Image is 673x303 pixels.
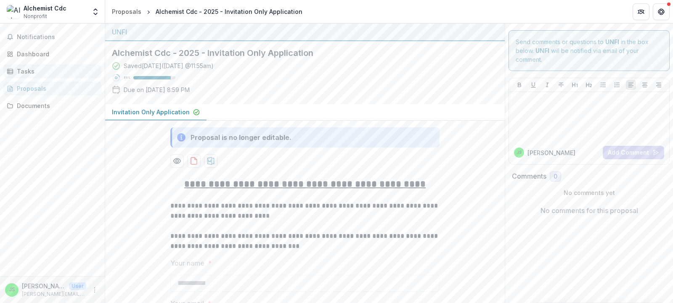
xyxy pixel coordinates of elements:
[17,84,95,93] div: Proposals
[554,173,557,180] span: 0
[124,75,130,81] p: 89 %
[584,80,594,90] button: Heading 2
[535,47,549,54] strong: UNFI
[112,108,190,116] p: Invitation Only Application
[541,206,638,216] p: No comments for this proposal
[512,188,666,197] p: No comments yet
[517,150,522,155] div: Jacob Sack
[90,3,101,20] button: Open entity switcher
[17,34,98,41] span: Notifications
[109,5,306,18] nav: breadcrumb
[653,3,670,20] button: Get Help
[3,82,101,95] a: Proposals
[605,38,619,45] strong: UNFI
[3,99,101,113] a: Documents
[626,80,636,90] button: Align Left
[124,61,214,70] div: Saved [DATE] ( [DATE] @ 11:55am )
[542,80,552,90] button: Italicize
[24,13,47,20] span: Nonprofit
[124,85,190,94] p: Due on [DATE] 8:59 PM
[191,132,291,142] div: Proposal is no longer editable.
[528,80,538,90] button: Underline
[22,290,86,298] p: [PERSON_NAME][EMAIL_ADDRESS][DOMAIN_NAME]
[633,3,649,20] button: Partners
[527,148,575,157] p: [PERSON_NAME]
[509,30,670,71] div: Send comments or questions to in the box below. will be notified via email of your comment.
[17,50,95,58] div: Dashboard
[514,80,525,90] button: Bold
[112,48,485,58] h2: Alchemist Cdc - 2025 - Invitation Only Application
[187,154,201,168] button: download-proposal
[170,154,184,168] button: Preview be2e936c-1696-4b6e-afcd-05f72eec87f6-0.pdf
[17,101,95,110] div: Documents
[24,4,66,13] div: Alchemist Cdc
[109,5,145,18] a: Proposals
[112,7,141,16] div: Proposals
[640,80,650,90] button: Align Center
[3,30,101,44] button: Notifications
[112,27,498,37] div: UNFI
[512,172,546,180] h2: Comments
[17,67,95,76] div: Tasks
[69,282,86,290] p: User
[3,64,101,78] a: Tasks
[7,5,20,18] img: Alchemist Cdc
[612,80,622,90] button: Ordered List
[570,80,580,90] button: Heading 1
[204,154,217,168] button: download-proposal
[654,80,664,90] button: Align Right
[90,285,100,295] button: More
[22,282,66,290] p: [PERSON_NAME]
[603,146,664,159] button: Add Comment
[556,80,566,90] button: Strike
[9,287,15,292] div: Jacob Sack
[3,47,101,61] a: Dashboard
[598,80,608,90] button: Bullet List
[170,258,204,268] p: Your name
[156,7,302,16] div: Alchemist Cdc - 2025 - Invitation Only Application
